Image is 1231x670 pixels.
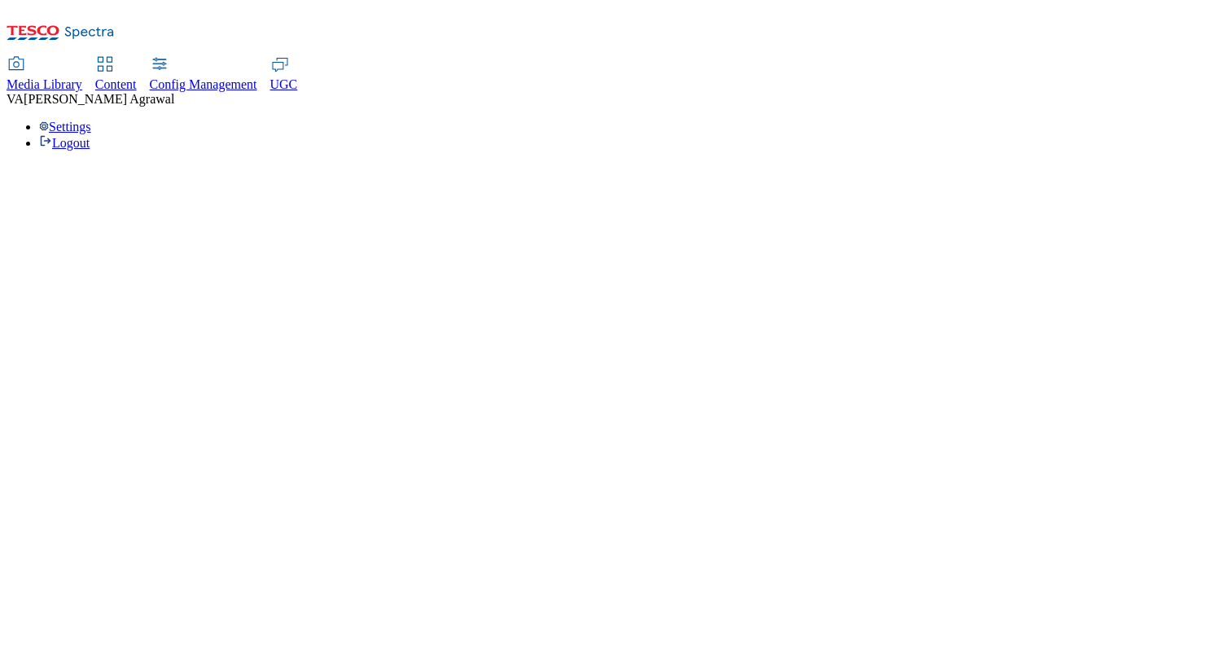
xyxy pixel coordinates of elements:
[7,77,82,91] span: Media Library
[150,77,257,91] span: Config Management
[39,120,91,134] a: Settings
[7,58,82,92] a: Media Library
[270,58,298,92] a: UGC
[150,58,257,92] a: Config Management
[7,92,24,106] span: VA
[95,77,137,91] span: Content
[39,136,90,150] a: Logout
[24,92,174,106] span: [PERSON_NAME] Agrawal
[95,58,137,92] a: Content
[270,77,298,91] span: UGC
